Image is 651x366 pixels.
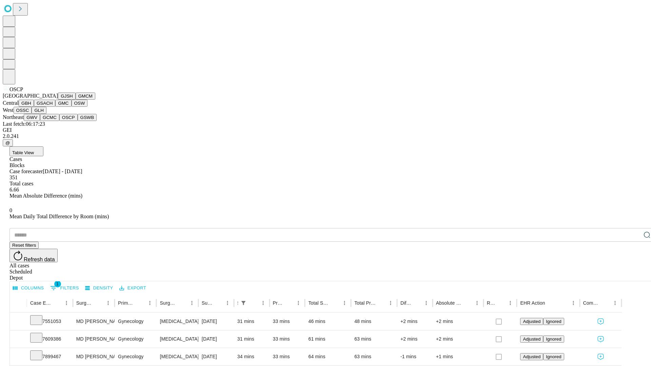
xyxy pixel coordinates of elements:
span: Case forecaster [9,168,43,174]
span: Mean Daily Total Difference by Room (mins) [9,213,109,219]
div: 34 mins [237,348,266,365]
button: Menu [386,298,395,308]
div: [MEDICAL_DATA] INJECTION IMPLANT MATERIAL SUBMUCOSAL [MEDICAL_DATA] [160,348,195,365]
div: MD [PERSON_NAME] [76,348,111,365]
div: Case Epic Id [30,300,52,306]
button: Sort [412,298,421,308]
button: Adjusted [520,335,543,343]
button: Menu [340,298,349,308]
button: Menu [472,298,482,308]
div: -1 mins [400,348,429,365]
button: Menu [103,298,113,308]
span: OSCP [9,86,23,92]
button: Adjusted [520,353,543,360]
button: Menu [187,298,197,308]
div: +2 mins [436,313,480,330]
button: Menu [569,298,578,308]
button: Refresh data [9,249,58,262]
div: Gynecology [118,348,153,365]
div: [DATE] [202,313,231,330]
div: [MEDICAL_DATA] INJECTION IMPLANT MATERIAL SUBMUCOSAL [MEDICAL_DATA] [160,313,195,330]
div: 7899467 [30,348,70,365]
button: Sort [136,298,145,308]
span: [GEOGRAPHIC_DATA] [3,93,58,99]
span: 1 [54,281,61,287]
button: Ignored [543,335,564,343]
button: OSSC [14,107,32,114]
div: Gynecology [118,313,153,330]
div: 63 mins [354,330,394,348]
button: GMC [55,100,71,107]
button: Sort [178,298,187,308]
button: Show filters [48,283,81,293]
button: Sort [546,298,555,308]
button: Expand [13,351,23,363]
div: 64 mins [308,348,348,365]
div: 33 mins [273,313,302,330]
span: Table View [12,150,34,155]
button: GLH [32,107,46,114]
div: +2 mins [436,330,480,348]
button: Select columns [11,283,46,293]
button: Adjusted [520,318,543,325]
span: 0 [9,207,12,213]
div: Resolved in EHR [487,300,496,306]
button: GMCM [76,93,95,100]
button: Menu [610,298,620,308]
button: GBH [19,100,34,107]
span: West [3,107,14,113]
div: 46 mins [308,313,348,330]
button: Export [118,283,148,293]
div: Surgery Date [202,300,213,306]
button: Density [83,283,115,293]
button: GWV [24,114,40,121]
button: @ [3,139,13,146]
div: 31 mins [237,313,266,330]
span: [DATE] - [DATE] [43,168,82,174]
button: Sort [284,298,294,308]
span: 351 [9,175,18,180]
button: Show filters [239,298,248,308]
span: Adjusted [523,354,540,359]
div: GEI [3,127,648,133]
span: @ [5,140,10,145]
div: 2.0.241 [3,133,648,139]
button: Sort [376,298,386,308]
button: Menu [506,298,515,308]
button: Table View [9,146,43,156]
div: Difference [400,300,411,306]
div: Surgery Name [160,300,177,306]
span: Ignored [546,354,561,359]
button: Sort [330,298,340,308]
div: MD [PERSON_NAME] [76,330,111,348]
button: Menu [223,298,232,308]
button: Sort [249,298,258,308]
div: +2 mins [400,313,429,330]
div: Predicted In Room Duration [273,300,284,306]
span: Total cases [9,181,33,186]
button: Expand [13,316,23,328]
button: Menu [258,298,268,308]
div: 61 mins [308,330,348,348]
span: Adjusted [523,319,540,324]
div: MD [PERSON_NAME] [76,313,111,330]
button: GJSH [58,93,76,100]
div: Primary Service [118,300,135,306]
button: GSWB [78,114,97,121]
span: 6.66 [9,187,19,192]
div: [DATE] [202,330,231,348]
div: 63 mins [354,348,394,365]
div: Gynecology [118,330,153,348]
button: GCMC [40,114,59,121]
div: 33 mins [273,348,302,365]
button: Menu [294,298,303,308]
div: 7551053 [30,313,70,330]
button: Ignored [543,318,564,325]
div: Total Predicted Duration [354,300,376,306]
button: Sort [601,298,610,308]
button: Sort [463,298,472,308]
span: Mean Absolute Difference (mins) [9,193,82,199]
button: Sort [213,298,223,308]
div: [DATE] [202,348,231,365]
